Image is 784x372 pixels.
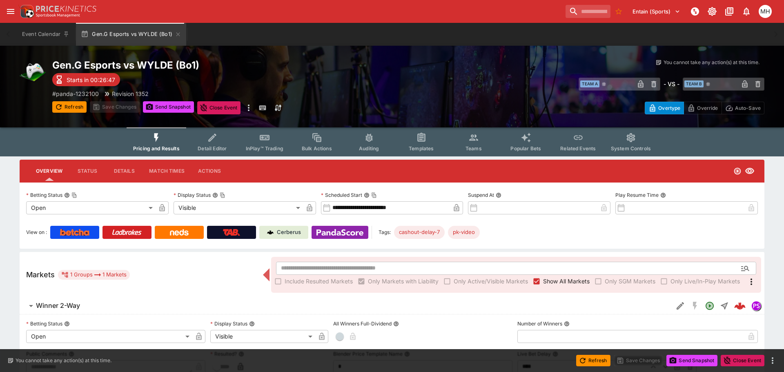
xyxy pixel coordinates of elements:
[697,104,718,112] p: Override
[246,145,283,151] span: InPlay™ Trading
[566,5,610,18] input: search
[721,355,764,366] button: Close Event
[127,127,657,156] div: Event type filters
[454,277,528,285] span: Only Active/Visible Markets
[664,59,759,66] p: You cannot take any action(s) at this time.
[359,145,379,151] span: Auditing
[197,101,241,114] button: Close Event
[510,145,541,151] span: Popular Bets
[69,161,106,181] button: Status
[143,101,194,113] button: Send Snapshot
[321,192,362,198] p: Scheduled Start
[645,102,764,114] div: Start From
[394,226,445,239] div: Betting Target: cerberus
[658,104,680,112] p: Overtype
[759,5,772,18] div: Michael Hutchinson
[112,229,142,236] img: Ladbrokes
[660,192,666,198] button: Play Resume Time
[664,80,679,88] h6: - VS -
[746,277,756,287] svg: More
[448,228,480,236] span: pk-video
[564,321,570,327] button: Number of Winners
[448,226,480,239] div: Betting Target: cerberus
[333,320,392,327] p: All Winners Full-Dividend
[734,300,746,312] div: 36f25d9d-899e-4a65-ae62-cfc7d9e1a328
[67,76,115,84] p: Starts in 00:26:47
[36,301,80,310] h6: Winner 2-Way
[302,145,332,151] span: Bulk Actions
[688,4,702,19] button: NOT Connected to PK
[576,355,610,366] button: Refresh
[17,23,74,46] button: Event Calendar
[212,192,218,198] button: Display StatusCopy To Clipboard
[16,357,111,364] p: You cannot take any action(s) at this time.
[722,4,737,19] button: Documentation
[20,59,46,85] img: esports.png
[26,192,62,198] p: Betting Status
[76,23,186,46] button: Gen.G Esports vs WYLDE (Bo1)
[612,5,625,18] button: No Bookmarks
[580,80,599,87] span: Team A
[36,13,80,17] img: Sportsbook Management
[36,6,96,12] img: PriceKinetics
[673,298,688,313] button: Edit Detail
[702,298,717,313] button: Open
[267,229,274,236] img: Cerberus
[752,301,761,310] img: pandascore
[751,301,761,311] div: pandascore
[52,89,99,98] p: Copy To Clipboard
[64,192,70,198] button: Betting StatusCopy To Clipboard
[628,5,685,18] button: Select Tenant
[26,320,62,327] p: Betting Status
[191,161,228,181] button: Actions
[26,270,55,279] h5: Markets
[496,192,501,198] button: Suspend At
[468,192,494,198] p: Suspend At
[465,145,482,151] span: Teams
[745,166,755,176] svg: Visible
[52,59,408,71] h2: Copy To Clipboard
[223,229,240,236] img: TabNZ
[143,161,191,181] button: Match Times
[379,226,391,239] label: Tags:
[71,192,77,198] button: Copy To Clipboard
[705,301,715,311] svg: Open
[688,298,702,313] button: SGM Disabled
[210,330,315,343] div: Visible
[733,167,742,175] svg: Open
[249,321,255,327] button: Display Status
[277,228,301,236] p: Cerberus
[739,4,754,19] button: Notifications
[409,145,434,151] span: Templates
[364,192,370,198] button: Scheduled StartCopy To Clipboard
[756,2,774,20] button: Michael Hutchinson
[371,192,377,198] button: Copy To Clipboard
[170,229,188,236] img: Neds
[722,102,764,114] button: Auto-Save
[174,192,211,198] p: Display Status
[61,270,127,280] div: 1 Groups 1 Markets
[133,145,180,151] span: Pricing and Results
[605,277,655,285] span: Only SGM Markets
[738,261,753,276] button: Open
[60,229,89,236] img: Betcha
[52,101,87,113] button: Refresh
[244,101,254,114] button: more
[20,298,673,314] button: Winner 2-Way
[560,145,596,151] span: Related Events
[220,192,225,198] button: Copy To Clipboard
[259,226,308,239] a: Cerberus
[611,145,651,151] span: System Controls
[106,161,143,181] button: Details
[615,192,659,198] p: Play Resume Time
[734,300,746,312] img: logo-cerberus--red.svg
[112,89,149,98] p: Revision 1352
[717,298,732,313] button: Straight
[684,80,704,87] span: Team B
[393,321,399,327] button: All Winners Full-Dividend
[29,161,69,181] button: Overview
[684,102,722,114] button: Override
[732,298,748,314] a: 36f25d9d-899e-4a65-ae62-cfc7d9e1a328
[174,201,303,214] div: Visible
[198,145,227,151] span: Detail Editor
